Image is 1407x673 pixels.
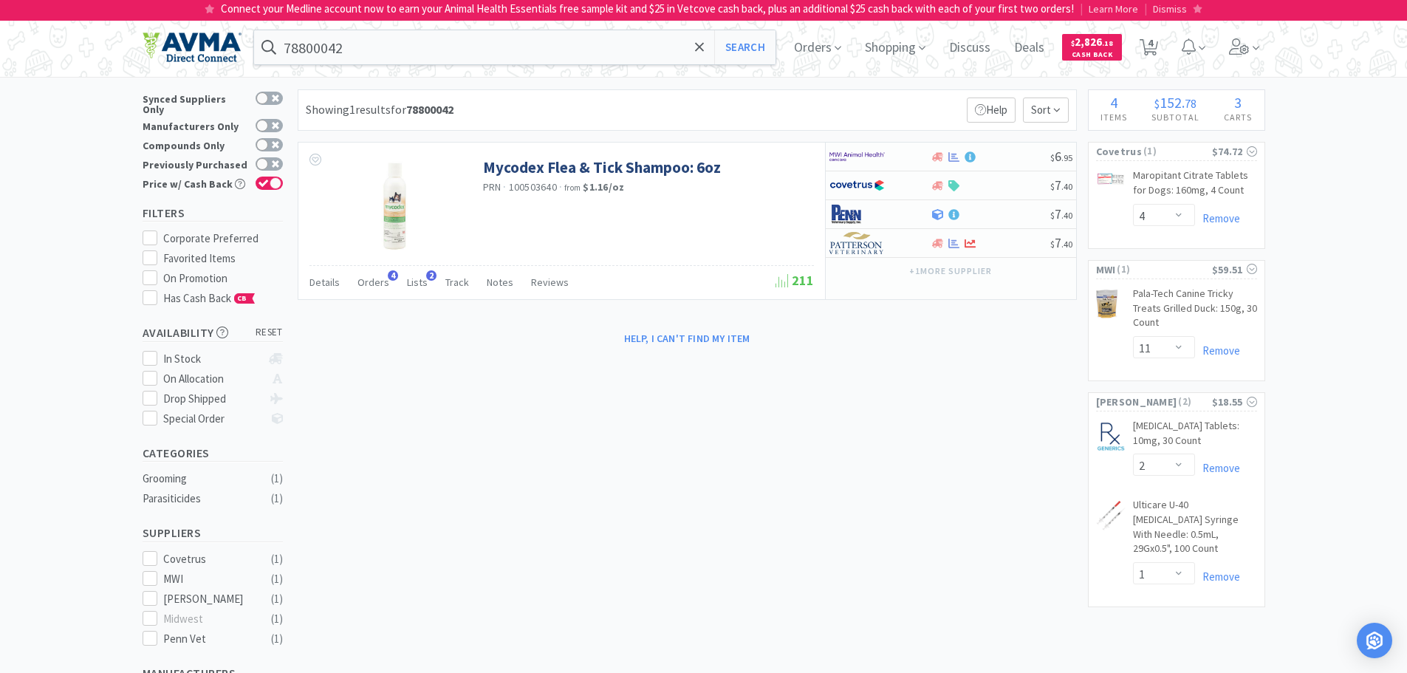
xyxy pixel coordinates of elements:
div: Open Intercom Messenger [1357,623,1392,658]
h5: Categories [143,445,283,462]
span: CB [235,294,250,303]
button: Search [714,30,776,64]
a: Maropitant Citrate Tablets for Dogs: 160mg, 4 Count [1133,168,1257,203]
span: 7 [1050,177,1072,194]
div: MWI [163,570,255,588]
span: Shopping [859,18,931,77]
div: $59.51 [1212,262,1257,278]
a: Remove [1195,344,1240,358]
div: Showing 1 results [306,100,453,120]
span: 152 [1160,93,1182,112]
span: · [503,180,506,194]
span: | [1080,1,1083,16]
div: ( 1 ) [271,570,283,588]
span: ( 2 ) [1177,394,1211,409]
div: On Allocation [163,370,261,388]
div: $18.55 [1212,394,1257,410]
a: Pala-Tech Canine Tricky Treats Grilled Duck: 150g, 30 Count [1133,287,1257,336]
div: In Stock [163,350,261,368]
span: 7 [1050,234,1072,251]
div: Drop Shipped [163,390,261,408]
p: Help [967,98,1016,123]
span: . 40 [1061,181,1072,192]
img: 58ac140a2f5045cc902695880571a697_396238.png [1096,290,1117,319]
a: Remove [1195,570,1240,584]
span: . 40 [1061,210,1072,221]
img: 2cd0bc34c7274e84833df1a7bf34b017_588362.png [1096,171,1126,185]
img: f5e969b455434c6296c6d81ef179fa71_3.png [829,232,885,254]
span: Orders [788,18,847,77]
div: Covetrus [163,550,255,568]
span: 4 [1148,13,1153,72]
span: Deals [1008,18,1050,77]
a: Discuss [943,41,996,55]
h5: Filters [143,205,283,222]
span: [PERSON_NAME] [1096,394,1177,410]
span: from [564,182,581,193]
div: Penn Vet [163,630,255,648]
h5: Availability [143,324,283,341]
div: [PERSON_NAME] [163,590,255,608]
span: MWI [1096,262,1116,278]
strong: $1.16 / oz [583,180,624,194]
span: . 18 [1102,38,1113,48]
a: Remove [1195,211,1240,225]
span: for [391,102,453,117]
a: Ulticare U-40 [MEDICAL_DATA] Syringe With Needle: 0.5mL, 29Gx0.5", 100 Count [1133,498,1257,561]
img: e4e33dab9f054f5782a47901c742baa9_102.png [143,32,242,63]
span: Learn More [1089,2,1138,16]
a: PRN [483,180,501,194]
span: 211 [776,272,814,289]
div: Manufacturers Only [143,119,248,131]
span: 4 [388,270,398,281]
img: 401a58da796147d997000e5d7680c50e_115827.jpeg [346,157,442,253]
img: e1133ece90fa4a959c5ae41b0808c578_9.png [829,203,885,225]
div: ( 1 ) [271,590,283,608]
button: +1more supplier [902,261,999,281]
span: Details [309,276,340,289]
div: ( 1 ) [271,490,283,508]
h4: Carts [1212,110,1264,124]
span: Reviews [531,276,569,289]
div: Favorited Items [163,250,283,267]
span: Discuss [943,18,996,77]
div: Price w/ Cash Back [143,177,248,189]
div: Synced Suppliers Only [143,92,248,115]
span: 2 [426,270,437,281]
a: $2,826.18Cash Back [1062,27,1122,67]
span: $ [1050,181,1055,192]
img: 0eeb2c6895814d0b946a3228b1d773ec_430880.jpeg [1096,422,1126,451]
span: 7 [1050,205,1072,222]
a: Deals [1008,41,1050,55]
img: 05f73174122b4238b22bb46887457214_51073.jpeg [1096,501,1126,530]
div: Special Order [163,410,261,428]
img: 77fca1acd8b6420a9015268ca798ef17_1.png [829,174,885,197]
span: $ [1050,239,1055,250]
span: Sort [1023,98,1069,123]
span: 3 [1234,93,1242,112]
div: Corporate Preferred [163,230,283,247]
div: On Promotion [163,270,283,287]
span: $ [1154,96,1160,111]
div: $74.72 [1212,143,1257,160]
h4: Subtotal [1140,110,1212,124]
span: · [559,180,562,194]
span: Has Cash Back [163,291,256,305]
strong: 78800042 [406,102,453,117]
span: reset [256,325,283,341]
a: [MEDICAL_DATA] Tablets: 10mg, 30 Count [1133,419,1257,454]
span: ( 1 ) [1115,262,1211,277]
span: 2,826 [1071,35,1113,49]
div: ( 1 ) [271,630,283,648]
span: . 95 [1061,152,1072,163]
span: | [1144,1,1147,16]
a: Mycodex Flea & Tick Shampoo: 6oz [483,157,721,177]
h4: Items [1089,110,1140,124]
div: ( 1 ) [271,470,283,488]
div: Midwest [163,610,255,628]
div: Grooming [143,470,262,488]
span: ( 1 ) [1142,144,1212,159]
button: Help, I can't find my item [615,326,759,351]
h5: Suppliers [143,525,283,542]
span: Notes [487,276,513,289]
